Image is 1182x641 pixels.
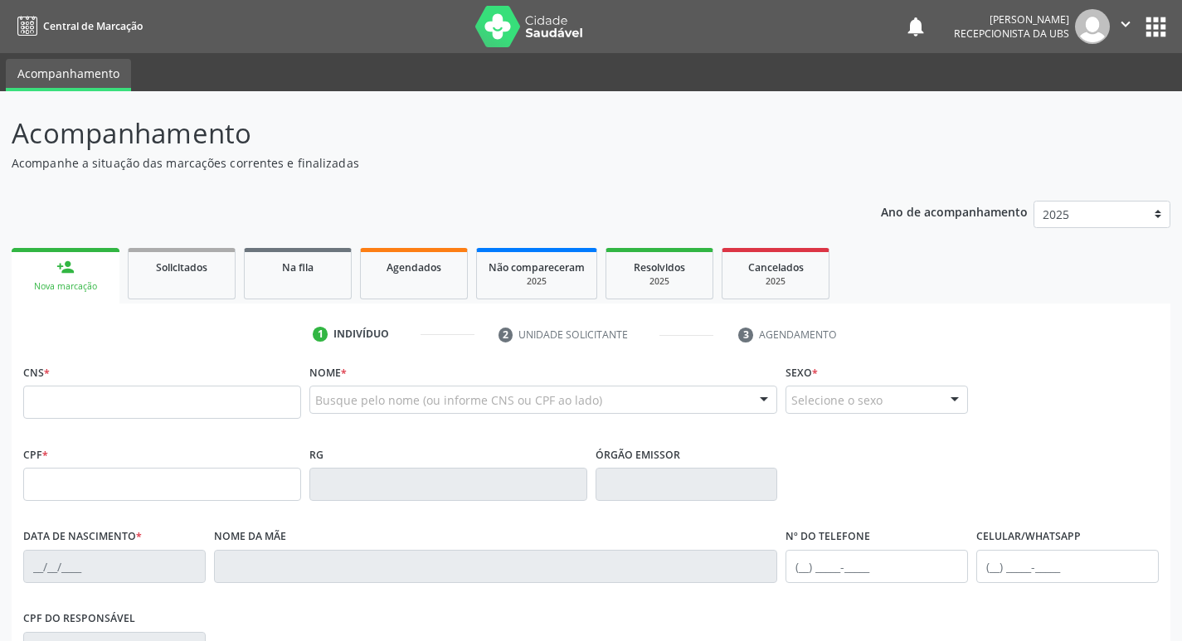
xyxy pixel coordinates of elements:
[23,442,48,468] label: CPF
[23,280,108,293] div: Nova marcação
[56,258,75,276] div: person_add
[23,360,50,386] label: CNS
[23,524,142,550] label: Data de nascimento
[748,260,804,274] span: Cancelados
[734,275,817,288] div: 2025
[309,360,347,386] label: Nome
[634,260,685,274] span: Resolvidos
[489,260,585,274] span: Não compareceram
[23,606,135,632] label: CPF do responsável
[904,15,927,38] button: notifications
[1110,9,1141,44] button: 
[489,275,585,288] div: 2025
[309,442,323,468] label: RG
[12,154,823,172] p: Acompanhe a situação das marcações correntes e finalizadas
[315,391,602,409] span: Busque pelo nome (ou informe CNS ou CPF ao lado)
[791,391,883,409] span: Selecione o sexo
[387,260,441,274] span: Agendados
[6,59,131,91] a: Acompanhamento
[156,260,207,274] span: Solicitados
[954,12,1069,27] div: [PERSON_NAME]
[214,524,286,550] label: Nome da mãe
[618,275,701,288] div: 2025
[23,550,206,583] input: __/__/____
[881,201,1028,221] p: Ano de acompanhamento
[43,19,143,33] span: Central de Marcação
[333,327,389,342] div: Indivíduo
[282,260,314,274] span: Na fila
[1116,15,1135,33] i: 
[12,12,143,40] a: Central de Marcação
[786,550,968,583] input: (__) _____-_____
[313,327,328,342] div: 1
[1141,12,1170,41] button: apps
[1075,9,1110,44] img: img
[12,113,823,154] p: Acompanhamento
[976,524,1081,550] label: Celular/WhatsApp
[954,27,1069,41] span: Recepcionista da UBS
[786,524,870,550] label: Nº do Telefone
[596,442,680,468] label: Órgão emissor
[786,360,818,386] label: Sexo
[976,550,1159,583] input: (__) _____-_____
